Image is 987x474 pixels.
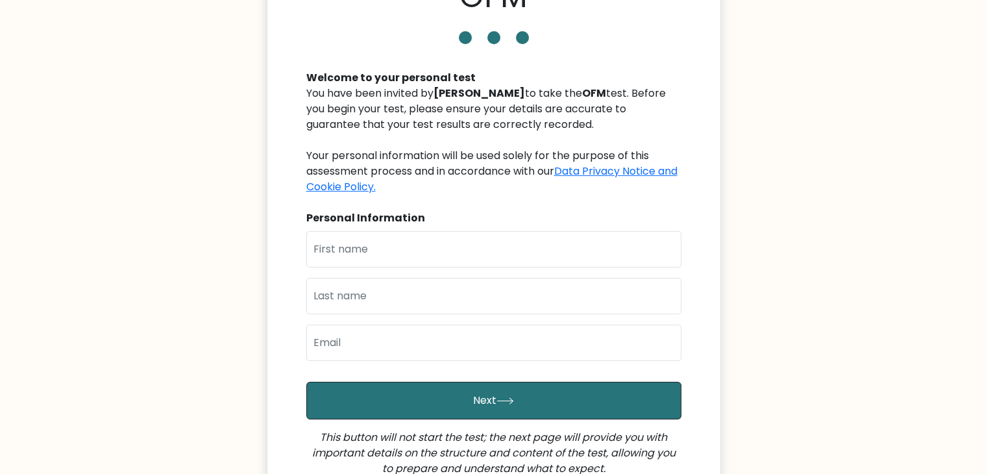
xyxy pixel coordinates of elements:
input: First name [306,231,681,268]
b: [PERSON_NAME] [433,86,525,101]
button: Next [306,382,681,419]
input: Last name [306,278,681,314]
div: Welcome to your personal test [306,70,681,86]
b: OFM [582,86,606,101]
input: Email [306,325,681,361]
div: Personal Information [306,210,681,226]
div: You have been invited by to take the test. Before you begin your test, please ensure your details... [306,86,681,195]
a: Data Privacy Notice and Cookie Policy. [306,164,677,194]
